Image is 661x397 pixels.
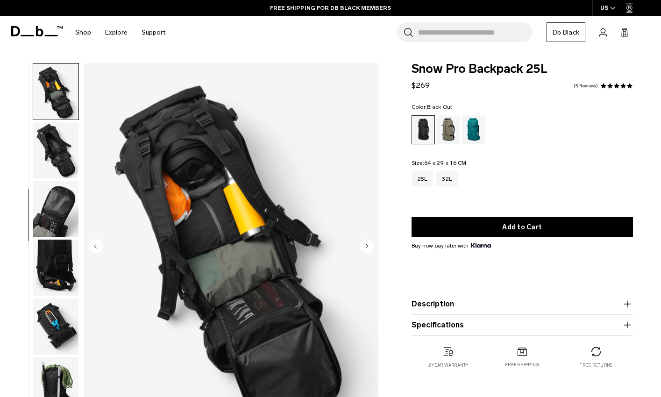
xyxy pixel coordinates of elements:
img: Snow Pro Backpack 25L Black Out [33,181,78,237]
button: Snow Pro Backpack 25L Black Out [33,181,79,238]
button: Snow Pro Backpack 25L Black Out [33,298,79,355]
img: Snow Pro Backpack 25L Black Out [33,122,78,178]
p: Free returns [579,362,612,369]
img: Snow Pro Backpack 25L Black Out [33,298,78,354]
span: Buy now pay later with [412,241,491,250]
a: 32L [436,171,458,186]
img: {"height" => 20, "alt" => "Klarna"} [471,243,491,248]
a: Mash Green [437,115,460,144]
a: Explore [105,16,128,49]
button: Snow Pro Backpack 25L Black Out [33,63,79,120]
button: Add to Cart [412,217,633,237]
legend: Color: [412,104,453,110]
span: Black Out [427,104,452,110]
a: 3 reviews [574,84,598,88]
button: Previous slide [89,239,103,255]
p: Free shipping [505,362,539,368]
a: FREE SHIPPING FOR DB BLACK MEMBERS [270,4,391,12]
a: Black Out [412,115,435,144]
nav: Main Navigation [68,16,172,49]
img: Snow Pro Backpack 25L Black Out [33,240,78,296]
span: 64 x 29 x 16 CM [424,160,467,166]
button: Specifications [412,319,633,331]
legend: Size: [412,160,467,166]
button: Snow Pro Backpack 25L Black Out [33,122,79,179]
p: 2 year warranty [428,362,469,369]
a: Support [142,16,165,49]
button: Snow Pro Backpack 25L Black Out [33,239,79,296]
a: Shop [75,16,91,49]
a: Db Black [547,22,585,42]
span: Snow Pro Backpack 25L [412,63,633,75]
span: $269 [412,81,430,90]
a: Midnight Teal [462,115,485,144]
a: 25L [412,171,434,186]
img: Snow Pro Backpack 25L Black Out [33,64,78,120]
button: Description [412,298,633,310]
button: Next slide [360,239,374,255]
